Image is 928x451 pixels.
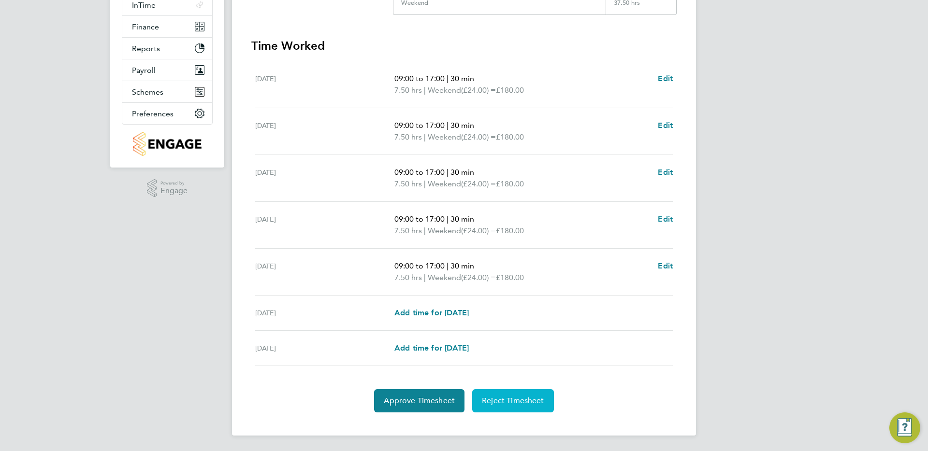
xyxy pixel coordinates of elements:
[658,73,673,85] a: Edit
[122,81,212,102] button: Schemes
[424,226,426,235] span: |
[122,59,212,81] button: Payroll
[658,121,673,130] span: Edit
[394,273,422,282] span: 7.50 hrs
[461,273,496,282] span: (£24.00) =
[255,120,394,143] div: [DATE]
[658,260,673,272] a: Edit
[450,74,474,83] span: 30 min
[447,121,449,130] span: |
[450,261,474,270] span: 30 min
[132,87,163,97] span: Schemes
[122,132,213,156] a: Go to home page
[658,214,673,224] span: Edit
[251,38,677,54] h3: Time Worked
[447,74,449,83] span: |
[424,85,426,95] span: |
[394,307,469,319] a: Add time for [DATE]
[394,342,469,354] a: Add time for [DATE]
[394,85,422,95] span: 7.50 hrs
[496,179,524,188] span: £180.00
[658,261,673,270] span: Edit
[658,74,673,83] span: Edit
[394,168,445,177] span: 09:00 to 17:00
[428,85,461,96] span: Weekend
[160,179,188,187] span: Powered by
[394,308,469,317] span: Add time for [DATE]
[428,131,461,143] span: Weekend
[461,132,496,141] span: (£24.00) =
[450,214,474,224] span: 30 min
[889,412,920,443] button: Engage Resource Center
[122,38,212,59] button: Reports
[160,187,188,195] span: Engage
[255,73,394,96] div: [DATE]
[384,396,455,406] span: Approve Timesheet
[122,103,212,124] button: Preferences
[496,85,524,95] span: £180.00
[450,121,474,130] span: 30 min
[658,168,673,177] span: Edit
[394,261,445,270] span: 09:00 to 17:00
[447,168,449,177] span: |
[447,261,449,270] span: |
[122,16,212,37] button: Finance
[255,260,394,283] div: [DATE]
[394,132,422,141] span: 7.50 hrs
[255,213,394,237] div: [DATE]
[394,214,445,224] span: 09:00 to 17:00
[394,121,445,130] span: 09:00 to 17:00
[496,273,524,282] span: £180.00
[658,213,673,225] a: Edit
[132,66,156,75] span: Payroll
[428,272,461,283] span: Weekend
[424,179,426,188] span: |
[132,109,174,118] span: Preferences
[461,179,496,188] span: (£24.00) =
[147,179,188,197] a: Powered byEngage
[482,396,544,406] span: Reject Timesheet
[132,0,156,10] span: InTime
[132,44,160,53] span: Reports
[658,120,673,131] a: Edit
[255,342,394,354] div: [DATE]
[394,226,422,235] span: 7.50 hrs
[496,226,524,235] span: £180.00
[394,179,422,188] span: 7.50 hrs
[658,167,673,178] a: Edit
[424,273,426,282] span: |
[255,307,394,319] div: [DATE]
[394,74,445,83] span: 09:00 to 17:00
[447,214,449,224] span: |
[374,389,464,412] button: Approve Timesheet
[450,168,474,177] span: 30 min
[428,178,461,190] span: Weekend
[461,85,496,95] span: (£24.00) =
[255,167,394,190] div: [DATE]
[424,132,426,141] span: |
[461,226,496,235] span: (£24.00) =
[496,132,524,141] span: £180.00
[428,225,461,237] span: Weekend
[133,132,202,156] img: engagetech2-logo-retina.png
[394,343,469,352] span: Add time for [DATE]
[132,22,159,31] span: Finance
[472,389,554,412] button: Reject Timesheet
